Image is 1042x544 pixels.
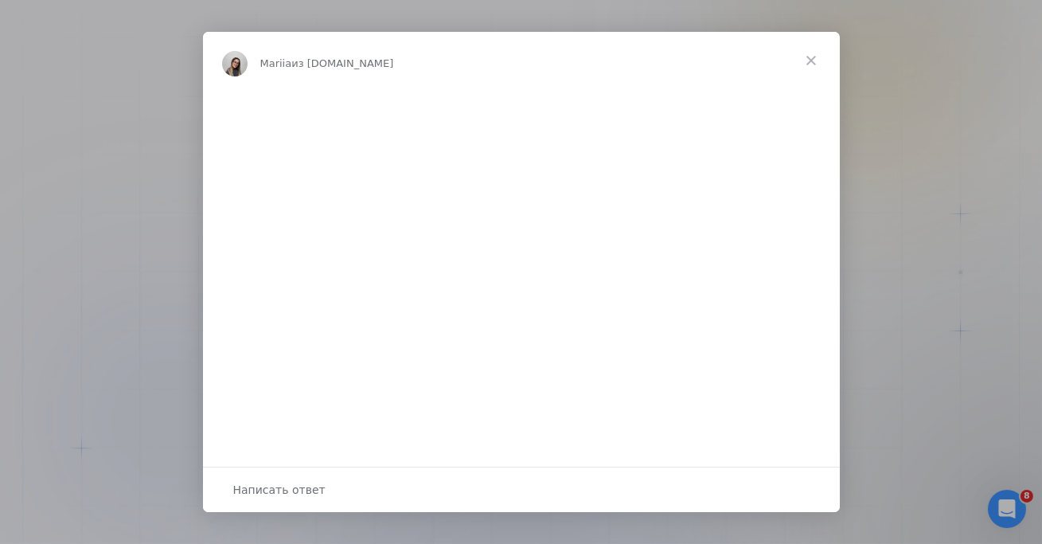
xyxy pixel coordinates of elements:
div: Открыть разговор и ответить [203,467,840,512]
span: Закрыть [782,32,840,89]
img: Profile image for Mariia [222,51,248,76]
span: Mariia [260,57,292,69]
span: Написать ответ [233,479,326,500]
span: из [DOMAIN_NAME] [291,57,393,69]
